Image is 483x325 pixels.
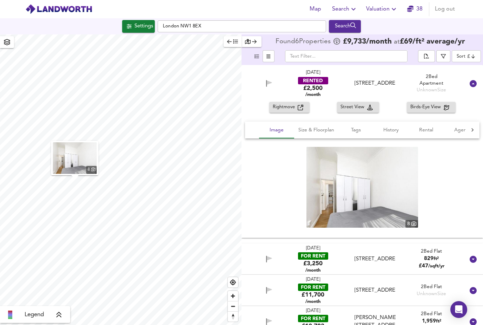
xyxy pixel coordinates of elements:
[366,4,398,14] span: Valuation
[434,256,439,261] span: ft²
[404,2,426,16] button: 38
[228,277,238,287] button: Find my location
[306,308,320,314] div: [DATE]
[419,311,444,317] div: 2 Bed Flat
[352,255,398,263] div: Chalk Farm Road, Chalk Farm, NW1 8AR
[422,319,436,324] span: 1,959
[417,291,446,297] div: Unknown Size
[298,77,328,84] div: RENTED
[428,264,444,268] span: /sqft/yr
[469,255,477,264] svg: Show Details
[417,284,446,290] div: 2 Bed Flat
[304,2,326,16] button: Map
[337,102,379,113] button: Street View
[306,245,320,252] div: [DATE]
[378,126,404,135] span: History
[407,4,423,14] a: 38
[329,20,361,33] button: Search
[25,4,92,14] img: logo
[415,73,448,87] div: 2 Bed Apartment
[306,277,320,283] div: [DATE]
[122,20,155,33] button: Settings
[298,252,328,260] div: FOR RENT
[53,142,97,174] img: property thumbnail
[417,87,446,93] div: Unknown Size
[407,102,456,113] button: Birds-Eye View
[340,103,367,111] span: Street View
[53,142,97,174] a: property thumbnail 8
[303,260,323,273] div: £3,250
[469,79,477,88] svg: Show Details
[285,50,408,62] input: Text Filter...
[457,53,465,60] div: Sort
[241,102,483,238] div: [DATE]RENTED£2,500 /month[STREET_ADDRESS]2Bed ApartmentUnknownSize
[452,50,481,62] div: Sort
[241,243,483,275] div: [DATE]FOR RENT£3,250 /month[STREET_ADDRESS]2Bed Flat829ft²£47/sqft/yr
[352,287,398,294] div: Belmont Street, London, NW1 8HH
[343,38,392,45] span: £ 9,733 /month
[331,22,359,31] div: Search
[394,39,400,45] span: at
[355,287,396,294] div: [STREET_ADDRESS]
[134,22,153,31] div: Settings
[352,80,398,87] div: Belmont Street, London, NW1 8HJ
[469,286,477,295] svg: Show Details
[400,38,465,45] span: £ 69 / ft² average /yr
[122,20,155,33] div: Click to configure Search Settings
[158,20,326,32] input: Enter a location...
[25,311,44,319] span: Legend
[410,103,444,111] span: Birds-Eye View
[228,311,238,321] button: Reset bearing to north
[276,38,332,45] div: Found 6 Propert ies
[418,50,435,62] div: split button
[419,248,444,255] div: 2 Bed Flat
[306,70,320,76] div: [DATE]
[51,141,99,175] button: property thumbnail 8
[241,65,483,102] div: [DATE]RENTED£2,500 /month[STREET_ADDRESS]2Bed ApartmentUnknownSize
[305,268,320,273] span: /month
[273,103,298,111] span: Rightmove
[332,4,358,14] span: Search
[298,315,328,322] div: FOR RENT
[307,4,324,14] span: Map
[228,301,238,311] button: Zoom out
[298,126,334,135] span: Size & Floorplan
[306,147,418,228] img: property thumbnail
[413,126,439,135] span: Rental
[355,80,396,87] div: [STREET_ADDRESS]
[241,275,483,306] div: [DATE]FOR RENT£11,700 /month[STREET_ADDRESS]2Bed FlatUnknownSize
[436,319,441,324] span: ft²
[419,264,444,269] span: £ 47
[355,255,396,263] div: [STREET_ADDRESS]
[228,291,238,301] button: Zoom in
[303,84,323,98] div: £2,500
[448,126,475,135] span: Agent
[424,256,434,261] span: 829
[269,102,310,113] button: Rightmove
[305,299,320,305] span: /month
[86,166,97,174] div: 8
[343,126,369,135] span: Tags
[329,2,360,16] button: Search
[405,220,418,228] div: 8
[329,20,361,33] div: Run Your Search
[306,147,418,228] a: property thumbnail 8
[298,284,328,291] div: FOR RENT
[263,126,290,135] span: Image
[305,92,320,98] span: /month
[302,291,324,304] div: £11,700
[450,301,467,318] div: Open Intercom Messenger
[432,2,458,16] button: Log out
[363,2,401,16] button: Valuation
[435,4,455,14] span: Log out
